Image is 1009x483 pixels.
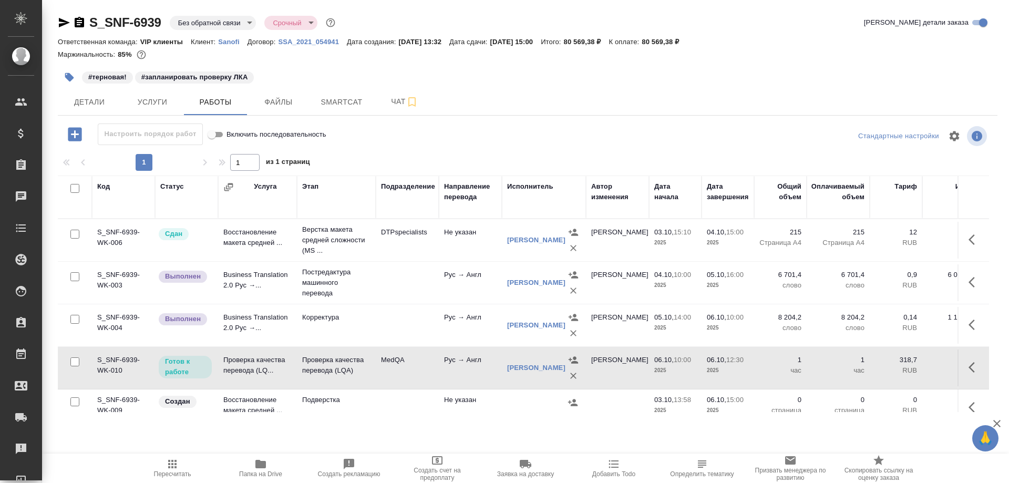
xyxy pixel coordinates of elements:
p: 0,14 [875,312,917,323]
p: 04.10, [707,228,726,236]
p: 10:00 [674,356,691,364]
p: К оплате: [609,38,642,46]
p: страница [759,405,801,416]
p: RUB [875,365,917,376]
a: [PERSON_NAME] [507,364,565,372]
p: 10:00 [674,271,691,279]
td: Рус → Англ [439,350,502,386]
p: 06.10, [707,396,726,404]
p: 2025 [707,365,749,376]
p: 1 [812,355,864,365]
p: Sanofi [218,38,248,46]
p: Выполнен [165,314,201,324]
p: 2 580 [928,227,975,238]
button: Добавить работу [60,124,89,145]
p: RUB [875,238,917,248]
td: DTPspecialists [376,222,439,259]
p: 12 [875,227,917,238]
div: Исполнитель может приступить к работе [158,355,213,379]
p: 04.10, [654,271,674,279]
button: Здесь прячутся важные кнопки [962,312,987,337]
p: Готов к работе [165,356,205,377]
div: Общий объем [759,181,801,202]
a: [PERSON_NAME] [507,321,565,329]
p: 215 [759,227,801,238]
div: Тариф [894,181,917,192]
button: Призвать менеджера по развитию [746,454,835,483]
p: 06.10, [707,313,726,321]
p: Выполнен [165,271,201,282]
span: терновая! [81,72,134,81]
button: Создать рекламацию [305,454,393,483]
div: Менеджер проверил работу исполнителя, передает ее на следующий этап [158,227,213,241]
p: Итого: [541,38,563,46]
span: Настроить таблицу [942,124,967,149]
a: [PERSON_NAME] [507,236,565,244]
p: #терновая! [88,72,127,83]
td: Восстановление макета средней ... [218,222,297,259]
td: S_SNF-6939-WK-003 [92,264,155,301]
p: Дата сдачи: [449,38,490,46]
p: 2025 [707,238,749,248]
p: 2025 [654,323,696,333]
td: Business Translation 2.0 Рус →... [218,307,297,344]
div: Итого [955,181,975,192]
p: Корректура [302,312,370,323]
td: [PERSON_NAME] [586,222,649,259]
div: Услуга [254,181,276,192]
p: Постредактура машинного перевода [302,267,370,299]
div: Заказ еще не согласован с клиентом, искать исполнителей рано [158,395,213,409]
button: Здесь прячутся важные кнопки [962,355,987,380]
span: из 1 страниц [266,156,310,171]
span: Файлы [253,96,304,109]
p: Ответственная команда: [58,38,140,46]
span: Папка на Drive [239,470,282,478]
a: [PERSON_NAME] [507,279,565,286]
p: 06.10, [707,356,726,364]
p: 10:00 [726,313,744,321]
td: [PERSON_NAME] [586,307,649,344]
td: Business Translation 2.0 Рус →... [218,264,297,301]
p: слово [812,323,864,333]
button: Удалить [565,325,581,341]
p: 2025 [707,323,749,333]
p: Верстка макета средней сложности (MS ... [302,224,370,256]
p: 0 [875,395,917,405]
p: RUB [928,323,975,333]
p: #запланировать проверку ЛКА [141,72,248,83]
a: Sanofi [218,37,248,46]
button: Определить тематику [658,454,746,483]
span: Заявка на доставку [497,470,554,478]
p: Страница А4 [812,238,864,248]
span: Определить тематику [670,470,734,478]
a: SSA_2021_054941 [278,37,347,46]
p: 03.10, [654,228,674,236]
p: RUB [875,405,917,416]
p: 2025 [654,405,696,416]
p: 15:00 [726,228,744,236]
td: [PERSON_NAME] [586,350,649,386]
p: 8 204,2 [759,312,801,323]
div: Дата начала [654,181,696,202]
button: Здесь прячутся важные кнопки [962,270,987,295]
button: Удалить [565,368,581,384]
div: Статус [160,181,184,192]
td: Рус → Англ [439,307,502,344]
td: MedQA [376,350,439,386]
td: Не указан [439,222,502,259]
p: RUB [928,238,975,248]
td: S_SNF-6939-WK-010 [92,350,155,386]
div: Оплачиваемый объем [811,181,864,202]
a: S_SNF-6939 [89,15,161,29]
button: Удалить [565,283,581,299]
p: 12:30 [726,356,744,364]
div: split button [856,128,942,145]
span: 🙏 [976,427,994,449]
p: Клиент: [191,38,218,46]
span: Smartcat [316,96,367,109]
div: Направление перевода [444,181,497,202]
p: 13:58 [674,396,691,404]
td: Не указан [439,389,502,426]
p: [DATE] 15:00 [490,38,541,46]
p: 14:00 [674,313,691,321]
